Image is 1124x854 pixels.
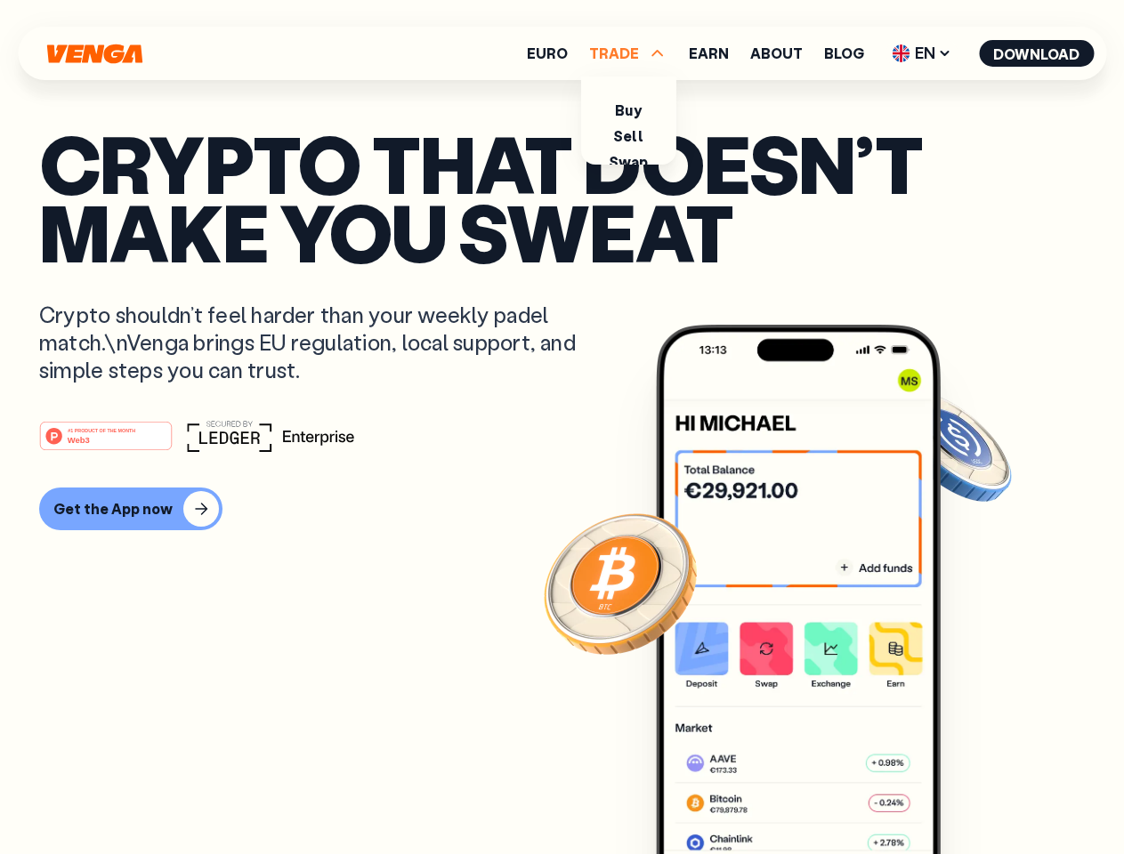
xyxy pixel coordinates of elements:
span: TRADE [589,43,667,64]
a: Earn [689,46,729,60]
a: Get the App now [39,487,1085,530]
button: Get the App now [39,487,222,530]
a: Euro [527,46,568,60]
tspan: Web3 [68,434,90,444]
a: Sell [613,126,643,145]
div: Get the App now [53,500,173,518]
svg: Home [44,44,144,64]
img: Bitcoin [540,503,700,663]
a: Buy [615,101,641,119]
tspan: #1 PRODUCT OF THE MONTH [68,427,135,432]
p: Crypto shouldn’t feel harder than your weekly padel match.\nVenga brings EU regulation, local sup... [39,301,602,384]
img: USDC coin [887,383,1015,511]
p: Crypto that doesn’t make you sweat [39,129,1085,265]
span: TRADE [589,46,639,60]
button: Download [979,40,1094,67]
a: #1 PRODUCT OF THE MONTHWeb3 [39,431,173,455]
a: About [750,46,803,60]
img: flag-uk [892,44,910,62]
span: EN [885,39,958,68]
a: Swap [609,152,649,171]
a: Blog [824,46,864,60]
